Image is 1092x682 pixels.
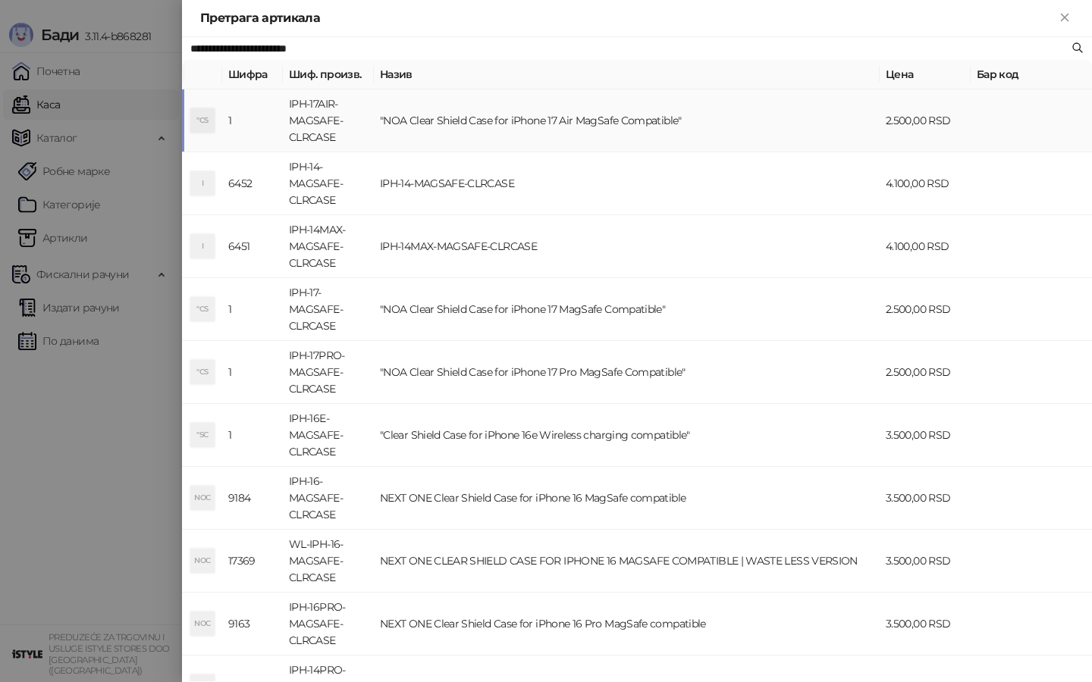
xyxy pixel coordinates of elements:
th: Бар код [971,60,1092,89]
div: "CS [190,108,215,133]
td: "NOA Clear Shield Case for iPhone 17 MagSafe Compatible" [374,278,880,341]
td: IPH-14-MAGSAFE-CLRCASE [374,152,880,215]
td: IPH-16PRO-MAGSAFE-CLRCASE [283,593,374,655]
td: 1 [222,278,283,341]
th: Назив [374,60,880,89]
div: "CS [190,360,215,384]
td: IPH-17-MAGSAFE-CLRCASE [283,278,374,341]
td: "Clear Shield Case for iPhone 16e Wireless charging compatible" [374,404,880,467]
th: Шиф. произв. [283,60,374,89]
td: 3.500,00 RSD [880,593,971,655]
td: 3.500,00 RSD [880,404,971,467]
td: 2.500,00 RSD [880,278,971,341]
div: NOC [190,549,215,573]
td: 2.500,00 RSD [880,89,971,152]
td: 9184 [222,467,283,530]
td: NEXT ONE Clear Shield Case for iPhone 16 MagSafe compatible [374,467,880,530]
div: Претрага артикала [200,9,1056,27]
td: 3.500,00 RSD [880,467,971,530]
td: 1 [222,341,283,404]
div: "CS [190,297,215,321]
td: 1 [222,89,283,152]
td: IPH-17PRO-MAGSAFE-CLRCASE [283,341,374,404]
button: Close [1056,9,1074,27]
div: "SC [190,423,215,447]
div: I [190,234,215,258]
td: 4.100,00 RSD [880,152,971,215]
td: 1 [222,404,283,467]
td: 3.500,00 RSD [880,530,971,593]
div: NOC [190,486,215,510]
div: I [190,171,215,196]
td: IPH-16-MAGSAFE-CLRCASE [283,467,374,530]
td: 4.100,00 RSD [880,215,971,278]
td: WL-IPH-16-MAGSAFE-CLRCASE [283,530,374,593]
td: 9163 [222,593,283,655]
td: NEXT ONE CLEAR SHIELD CASE FOR IPHONE 16 MAGSAFE COMPATIBLE | WASTE LESS VERSION [374,530,880,593]
td: IPH-14MAX-MAGSAFE-CLRCASE [283,215,374,278]
td: 17369 [222,530,283,593]
div: NOC [190,612,215,636]
td: IPH-14-MAGSAFE-CLRCASE [283,152,374,215]
th: Шифра [222,60,283,89]
td: 6452 [222,152,283,215]
td: 2.500,00 RSD [880,341,971,404]
td: IPH-16E-MAGSAFE-CLRCASE [283,404,374,467]
td: IPH-17AIR-MAGSAFE-CLRCASE [283,89,374,152]
td: "NOA Clear Shield Case for iPhone 17 Air MagSafe Compatible" [374,89,880,152]
td: 6451 [222,215,283,278]
td: NEXT ONE Clear Shield Case for iPhone 16 Pro MagSafe compatible [374,593,880,655]
th: Цена [880,60,971,89]
td: IPH-14MAX-MAGSAFE-CLRCASE [374,215,880,278]
td: "NOA Clear Shield Case for iPhone 17 Pro MagSafe Compatible" [374,341,880,404]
